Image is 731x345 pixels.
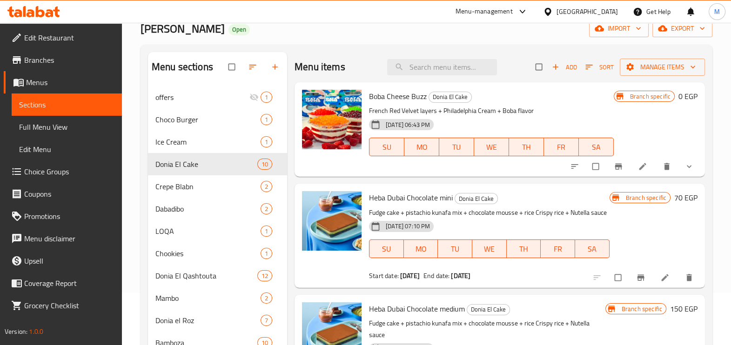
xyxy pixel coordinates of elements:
span: Select to update [609,269,629,286]
div: Donia El Qashtouta [155,270,257,281]
span: Mambo [155,292,261,304]
b: [DATE] [451,270,470,282]
button: TH [507,239,541,258]
a: Full Menu View [12,116,122,138]
span: Branches [24,54,114,66]
svg: Show Choices [684,162,694,171]
span: 2 [261,205,272,213]
span: Chookies [155,248,261,259]
button: WE [474,138,509,156]
span: FR [548,140,575,154]
div: items [261,315,272,326]
div: Open [228,24,250,35]
button: MO [404,239,438,258]
div: Crepe Blabn2 [148,175,287,198]
span: Grocery Checklist [24,300,114,311]
span: Branch specific [626,92,674,101]
button: SA [579,138,614,156]
button: Manage items [620,59,705,76]
b: [DATE] [400,270,420,282]
button: FR [541,239,575,258]
span: Edit Restaurant [24,32,114,43]
a: Coupons [4,183,122,205]
span: [PERSON_NAME] [141,18,225,39]
div: items [261,292,272,304]
span: [DATE] 07:10 PM [382,222,434,231]
span: WE [476,242,503,256]
div: Donia El Cake10 [148,153,287,175]
span: End date: [423,270,449,282]
span: 1 [261,227,272,236]
button: Sort [583,60,616,74]
a: Promotions [4,205,122,227]
span: 1 [261,93,272,102]
span: Donia El Cake [429,92,471,102]
div: items [257,270,272,281]
button: SU [369,239,404,258]
a: Edit menu item [660,273,671,282]
div: Donia El Cake [155,159,257,170]
span: WE [478,140,505,154]
a: Upsell [4,250,122,272]
a: Edit Restaurant [4,27,122,49]
h6: 0 EGP [678,90,697,103]
span: MO [408,242,435,256]
span: 1 [261,249,272,258]
button: delete [657,156,679,177]
span: Coverage Report [24,278,114,289]
div: Crepe Blabn [155,181,261,192]
span: SA [579,242,606,256]
button: Branch-specific-item [630,267,653,288]
span: Upsell [24,255,114,266]
span: Promotions [24,211,114,222]
span: Add item [550,60,579,74]
span: Menus [26,77,114,88]
div: items [261,136,272,147]
span: FR [544,242,571,256]
a: Menu disclaimer [4,227,122,250]
div: Menu-management [456,6,513,17]
span: Sections [19,99,114,110]
span: Branch specific [618,305,666,313]
span: Coupons [24,188,114,199]
input: search [387,59,497,75]
a: Choice Groups [4,160,122,183]
span: Start date: [369,270,399,282]
a: Edit Menu [12,138,122,160]
span: TU [442,242,469,256]
span: offers [155,92,249,103]
div: items [257,159,272,170]
span: 1 [261,115,272,124]
span: TH [513,140,540,154]
span: SA [583,140,610,154]
span: M [714,7,720,17]
button: SU [369,138,404,156]
span: 12 [258,272,272,280]
span: TU [443,140,470,154]
a: Sections [12,93,122,116]
div: offers1 [148,86,287,108]
div: Ice Cream1 [148,131,287,153]
div: items [261,203,272,214]
button: Branch-specific-item [608,156,630,177]
img: Heba Dubai Chocolate mini [302,191,362,251]
button: Add [550,60,579,74]
span: SU [373,140,401,154]
div: items [261,181,272,192]
span: Select to update [587,158,606,175]
span: Version: [5,325,27,338]
span: 10 [258,160,272,169]
span: Branch specific [622,193,670,202]
div: Chookies1 [148,242,287,265]
span: Add [552,62,577,73]
button: SA [575,239,610,258]
span: Dabadibo [155,203,261,214]
button: show more [679,156,701,177]
button: delete [679,267,701,288]
p: French Red Velvet layers + Philadelphia Cream + Boba flavor [369,105,614,117]
div: LOQA [155,226,261,237]
div: Donia el Roz [155,315,261,326]
span: Manage items [627,61,697,73]
span: Heba Dubai Chocolate mini [369,191,453,205]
